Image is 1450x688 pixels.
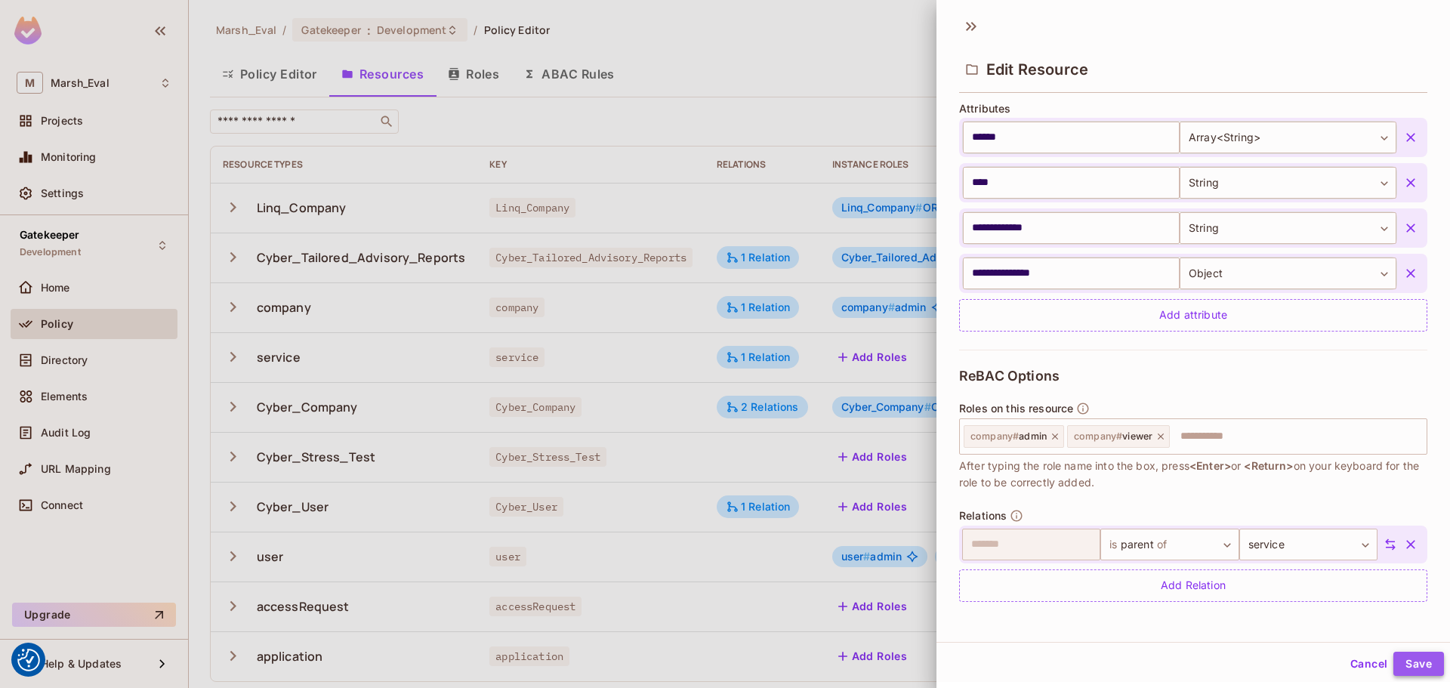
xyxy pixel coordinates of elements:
[1180,212,1396,244] div: String
[970,430,1047,443] span: admin
[1180,167,1396,199] div: String
[1180,258,1396,289] div: Object
[959,369,1060,384] span: ReBAC Options
[1067,425,1170,448] div: company#viewer
[1180,122,1396,153] div: Array<String>
[959,299,1427,332] div: Add attribute
[1154,532,1167,557] span: of
[959,403,1073,415] span: Roles on this resource
[959,510,1007,522] span: Relations
[1074,430,1122,442] span: company #
[986,60,1088,79] span: Edit Resource
[970,430,1019,442] span: company #
[17,649,40,671] img: Revisit consent button
[959,103,1011,115] span: Attributes
[1189,459,1231,472] span: <Enter>
[1393,652,1444,676] button: Save
[1100,529,1239,560] div: parent
[959,458,1427,491] span: After typing the role name into the box, press or on your keyboard for the role to be correctly a...
[1244,459,1293,472] span: <Return>
[1074,430,1152,443] span: viewer
[1239,529,1377,560] div: service
[1109,532,1120,557] span: is
[1344,652,1393,676] button: Cancel
[17,649,40,671] button: Consent Preferences
[959,569,1427,602] div: Add Relation
[964,425,1064,448] div: company#admin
